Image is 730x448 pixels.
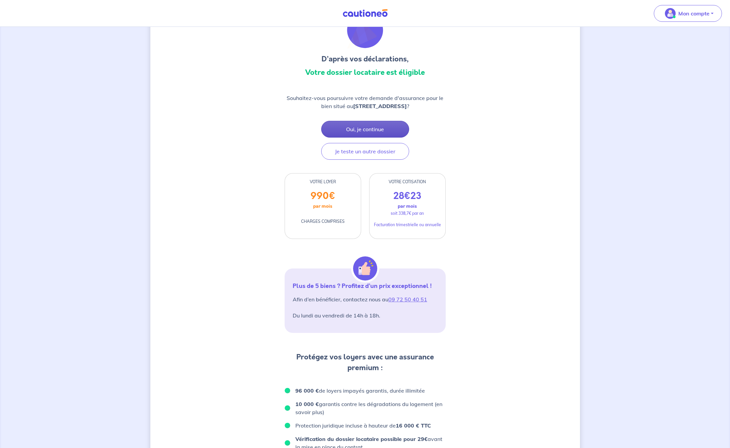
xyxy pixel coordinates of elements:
img: illu_congratulation.svg [347,12,383,48]
p: par mois [398,202,417,210]
p: 990 € [310,190,335,202]
strong: 16 000 € TTC [396,422,431,429]
p: Souhaitez-vous poursuivre votre demande d'assurance pour le bien situé au ? [285,94,446,110]
h3: Votre dossier locataire est éligible [285,67,446,78]
strong: Vérification du dossier locataire possible pour 29€ [295,436,428,442]
p: 28 [393,190,422,202]
a: 09 72 50 40 51 [388,296,427,303]
p: de loyers impayés garantis, durée illimitée [295,387,425,395]
img: illu_account_valid_menu.svg [665,8,676,19]
img: illu_alert_hand.svg [353,256,377,281]
strong: 96 000 € [295,387,319,394]
div: VOTRE COTISATION [370,179,445,185]
p: Protégez vos loyers avec une assurance premium : [285,352,446,373]
p: par mois [313,202,332,210]
span: € [404,189,410,203]
p: soit 338,7€ par an [391,210,424,216]
p: Protection juridique incluse à hauteur de [295,421,431,430]
strong: [STREET_ADDRESS] [353,103,407,109]
span: 23 [410,189,422,203]
p: garantis contre les dégradations du logement (en savoir plus) [295,400,446,416]
button: Oui, je continue [321,121,409,138]
p: CHARGES COMPRISES [301,218,345,225]
strong: 10 000 € [295,401,319,407]
button: Je teste un autre dossier [321,143,409,160]
strong: Plus de 5 biens ? Profitez d’un prix exceptionnel ! [293,282,432,290]
p: Facturation trimestrielle ou annuelle [374,222,441,228]
p: Mon compte [678,9,710,17]
div: VOTRE LOYER [285,179,361,185]
button: illu_account_valid_menu.svgMon compte [654,5,722,22]
h3: D’après vos déclarations, [285,54,446,64]
p: Afin d’en bénéficier, contactez nous au Du lundi au vendredi de 14h à 18h. [293,295,438,319]
img: Cautioneo [340,9,390,17]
